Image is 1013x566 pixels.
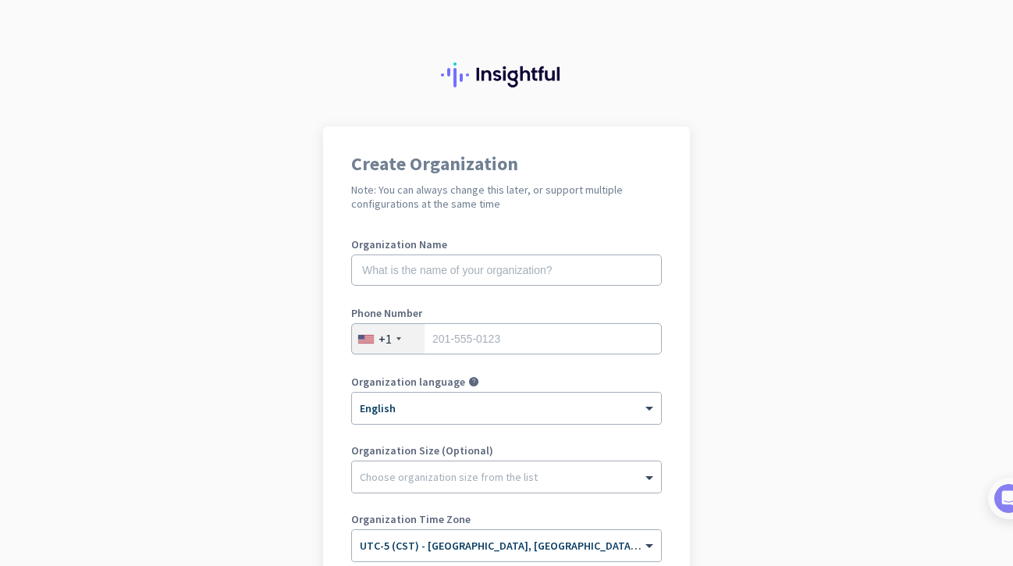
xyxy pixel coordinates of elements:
label: Phone Number [351,308,662,319]
input: 201-555-0123 [351,323,662,354]
label: Organization Size (Optional) [351,445,662,456]
label: Organization Name [351,239,662,250]
img: Insightful [441,62,572,87]
input: What is the name of your organization? [351,255,662,286]
h2: Note: You can always change this later, or support multiple configurations at the same time [351,183,662,211]
div: +1 [379,331,392,347]
label: Organization language [351,376,465,387]
label: Organization Time Zone [351,514,662,525]
h1: Create Organization [351,155,662,173]
i: help [468,376,479,387]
